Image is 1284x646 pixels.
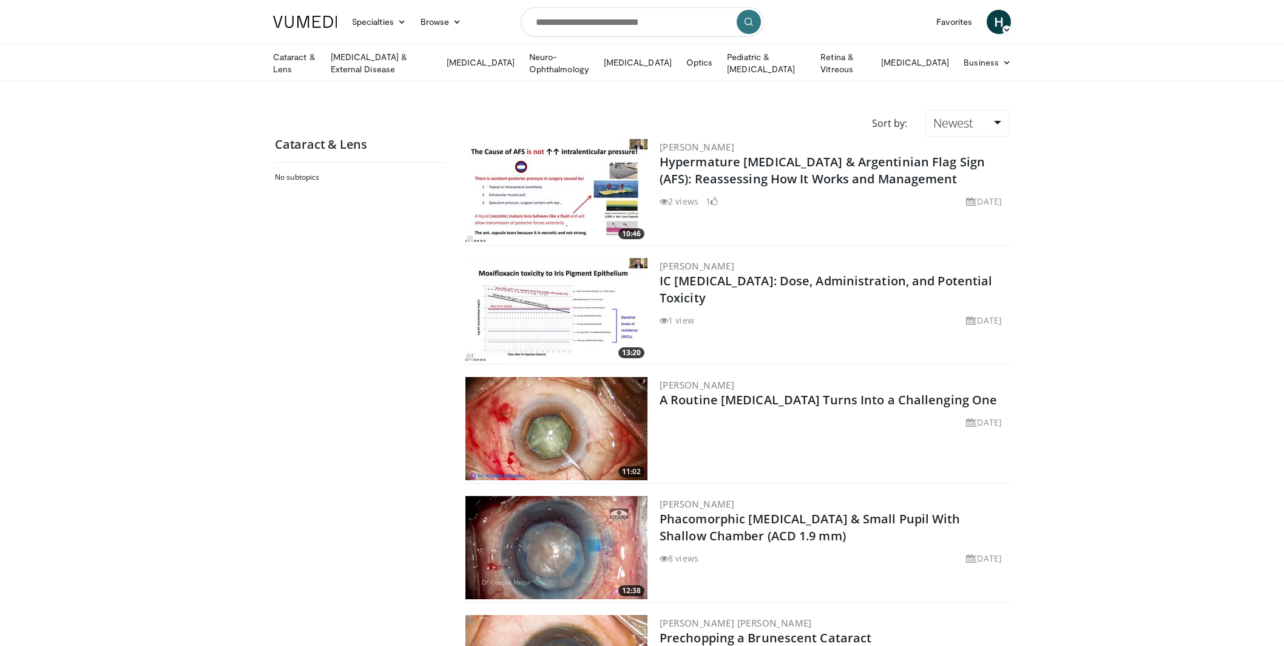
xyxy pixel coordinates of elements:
li: 8 views [660,552,698,565]
a: [PERSON_NAME] [660,141,734,153]
li: 1 [706,195,718,208]
a: Business [956,50,1018,75]
a: Specialties [345,10,413,34]
span: Newest [933,115,973,131]
a: [MEDICAL_DATA] [439,50,522,75]
a: A Routine [MEDICAL_DATA] Turns Into a Challenging One [660,392,997,408]
a: H [987,10,1011,34]
a: Optics [679,50,720,75]
h2: No subtopics [275,172,442,182]
li: 2 views [660,195,698,208]
a: Newest [925,110,1009,137]
span: 11:02 [618,466,644,477]
a: Cataract & Lens [266,51,323,75]
span: 12:38 [618,585,644,596]
li: [DATE] [966,552,1002,565]
div: Sort by: [863,110,916,137]
a: 13:20 [465,258,647,361]
img: f21ffb39-848b-4df7-995c-63cb0bd4aa32.300x170_q85_crop-smart_upscale.jpg [465,258,647,361]
li: 1 view [660,314,694,327]
h2: Cataract & Lens [275,137,445,152]
a: [MEDICAL_DATA] & External Disease [323,51,439,75]
a: 11:02 [465,377,647,480]
a: [PERSON_NAME] [660,498,734,510]
a: 12:38 [465,496,647,599]
img: VuMedi Logo [273,16,337,28]
a: [MEDICAL_DATA] [596,50,679,75]
a: Browse [413,10,469,34]
li: [DATE] [966,416,1002,429]
a: Prechopping a Brunescent Cataract [660,630,871,646]
a: [PERSON_NAME] [PERSON_NAME] [660,617,812,629]
img: 40c8dcf9-ac14-45af-8571-bda4a5b229bd.300x170_q85_crop-smart_upscale.jpg [465,139,647,242]
a: Neuro-Ophthalmology [522,51,596,75]
li: [DATE] [966,314,1002,327]
input: Search topics, interventions [521,7,763,36]
a: Phacomorphic [MEDICAL_DATA] & Small Pupil With Shallow Chamber (ACD 1.9 mm) [660,511,961,544]
li: [DATE] [966,195,1002,208]
span: 10:46 [618,228,644,239]
a: Pediatric & [MEDICAL_DATA] [720,51,813,75]
a: Hypermature [MEDICAL_DATA] & Argentinian Flag Sign (AFS): Reassessing How It Works and Management [660,154,985,187]
a: IC [MEDICAL_DATA]: Dose, Administration, and Potential Toxicity [660,273,992,306]
a: [MEDICAL_DATA] [874,50,956,75]
a: [PERSON_NAME] [660,379,734,391]
a: 10:46 [465,139,647,242]
a: Retina & Vitreous [813,51,874,75]
img: dab1ed69-b447-4e80-b584-856a8f73150f.300x170_q85_crop-smart_upscale.jpg [465,377,647,480]
a: Favorites [929,10,979,34]
img: ebf82223-1213-42e8-8ffd-27209de92b5e.300x170_q85_crop-smart_upscale.jpg [465,496,647,599]
span: 13:20 [618,347,644,358]
a: [PERSON_NAME] [660,260,734,272]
